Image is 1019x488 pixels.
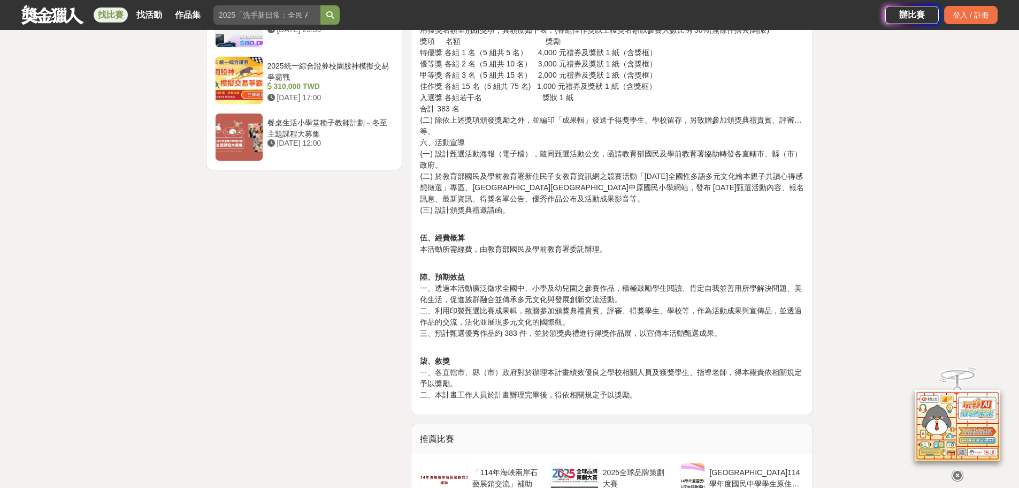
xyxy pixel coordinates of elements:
strong: 陸、預期效益 [420,273,465,281]
input: 2025「洗手新日常：全民 ALL IN」洗手歌全台徵選 [213,5,320,25]
div: 2025全球品牌策劃大賽 [603,467,670,487]
p: 一、各直轄市、縣（市）政府對於辦理本計畫績效優良之學校相關人員及獲獎學生、指導老師，得本權責依相關規定予以獎勵。 二、本計畫工作人員於計畫辦理完畢後，得依相關規定予以獎勵。 [420,344,804,401]
a: 2025統一綜合證券校園股神模擬交易爭霸戰 310,000 TWD [DATE] 17:00 [215,56,394,104]
div: 餐桌生活小學堂種子教師計劃－冬至主題課程大募集 [267,117,389,138]
div: 2025統一綜合證券校園股神模擬交易爭霸戰 [267,61,389,81]
div: [DATE] 12:00 [267,138,389,149]
a: 作品集 [171,7,205,22]
strong: 伍、經費概算 [420,234,465,242]
img: d2146d9a-e6f6-4337-9592-8cefde37ba6b.png [915,382,1000,453]
p: 本活動所需經費，由教育部國民及學前教育署委託辦理。 [420,221,804,255]
p: 一、透過本活動廣泛徵求全國中、小學及幼兒園之參賽作品，積極鼓勵學生閱讀、肯定自我並善用所學解決問題、美化生活，促進族群融合並傳承多元文化與發展創新交流活動。 二、利用印製甄選比賽成果輯，致贈參加... [420,260,804,339]
div: 「114年海峽兩岸石藝展銷交流」補助 [472,467,539,487]
div: 310,000 TWD [267,81,389,92]
div: 推薦比賽 [411,424,813,454]
a: 餐桌生活小學堂種子教師計劃－冬至主題課程大募集 [DATE] 12:00 [215,113,394,161]
div: [DATE] 17:00 [267,92,389,103]
a: 找比賽 [94,7,128,22]
strong: 柒、敘獎 [420,357,450,365]
a: 找活動 [132,7,166,22]
a: 辦比賽 [885,6,939,24]
div: 登入 / 註冊 [944,6,998,24]
div: [GEOGRAPHIC_DATA]114學年度國民中學學生原住民族語歌謠比賽 [709,467,800,487]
